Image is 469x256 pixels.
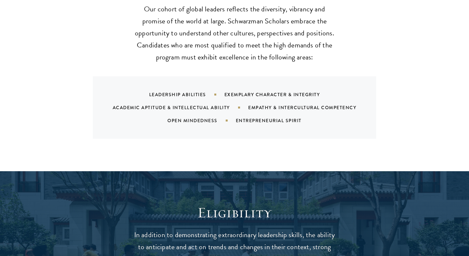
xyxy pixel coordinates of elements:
h2: Eligibility [134,204,335,222]
div: Entrepreneurial Spirit [236,117,318,124]
p: Our cohort of global leaders reflects the diversity, vibrancy and promise of the world at large. ... [134,3,335,63]
div: Open Mindedness [167,117,236,124]
div: Leadership Abilities [149,91,224,98]
div: Academic Aptitude & Intellectual Ability [113,104,248,111]
div: Empathy & Intercultural Competency [248,104,373,111]
div: Exemplary Character & Integrity [224,91,336,98]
